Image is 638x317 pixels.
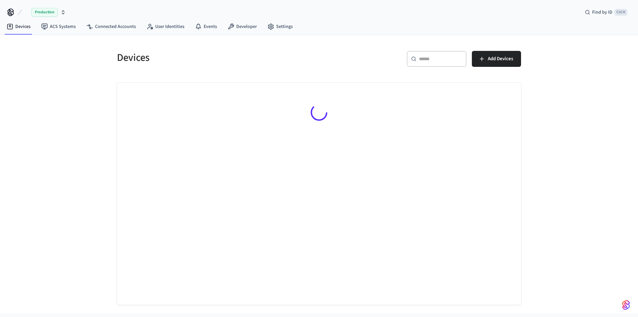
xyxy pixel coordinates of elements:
[488,55,513,63] span: Add Devices
[262,21,298,33] a: Settings
[117,51,315,65] h5: Devices
[190,21,222,33] a: Events
[472,51,521,67] button: Add Devices
[614,9,627,16] span: Ctrl K
[580,6,633,18] div: Find by IDCtrl K
[31,8,58,17] span: Production
[36,21,81,33] a: ACS Systems
[622,300,630,310] img: SeamLogoGradient.69752ec5.svg
[81,21,141,33] a: Connected Accounts
[592,9,612,16] span: Find by ID
[222,21,262,33] a: Developer
[141,21,190,33] a: User Identities
[1,21,36,33] a: Devices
